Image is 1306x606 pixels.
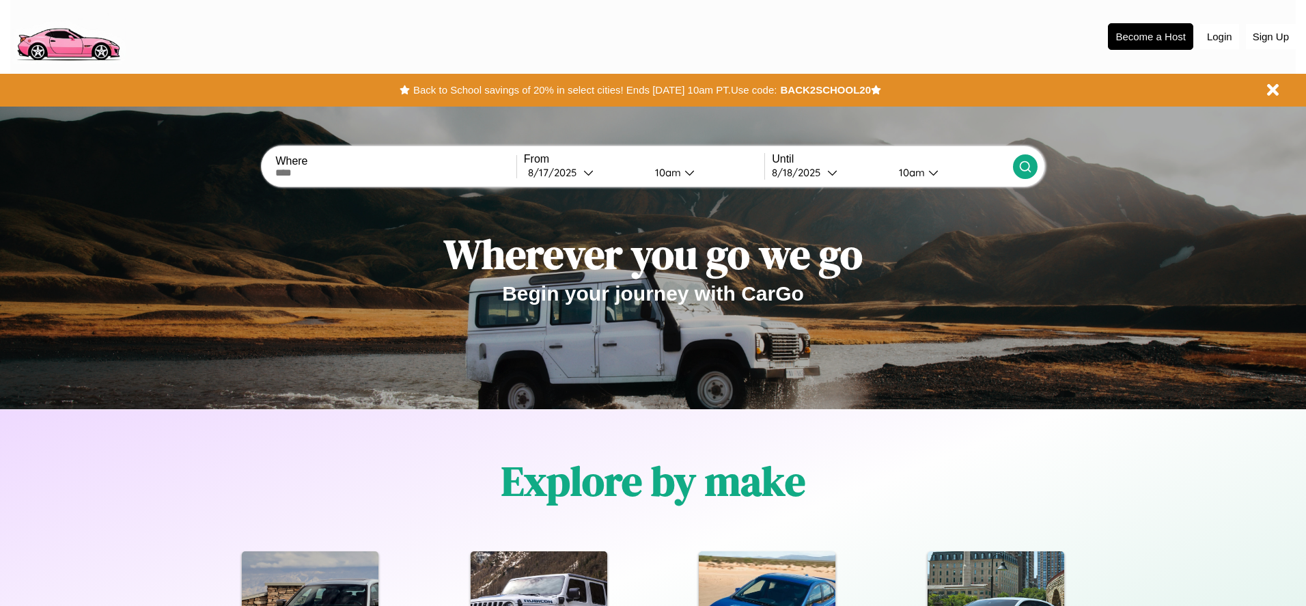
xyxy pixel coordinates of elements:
div: 10am [892,166,928,179]
label: Until [772,153,1012,165]
button: 10am [888,165,1012,180]
button: Back to School savings of 20% in select cities! Ends [DATE] 10am PT.Use code: [410,81,780,100]
button: Become a Host [1108,23,1193,50]
div: 8 / 17 / 2025 [528,166,583,179]
h1: Explore by make [501,453,805,509]
img: logo [10,7,126,64]
div: 10am [648,166,684,179]
div: 8 / 18 / 2025 [772,166,827,179]
button: Login [1200,24,1239,49]
label: Where [275,155,516,167]
button: Sign Up [1246,24,1296,49]
button: 10am [644,165,764,180]
label: From [524,153,764,165]
button: 8/17/2025 [524,165,644,180]
b: BACK2SCHOOL20 [780,84,871,96]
